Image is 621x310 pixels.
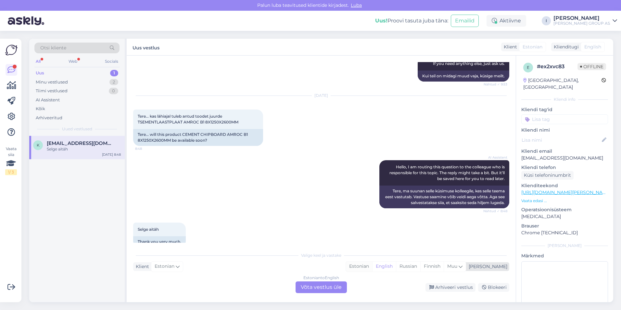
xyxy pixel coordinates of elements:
[303,275,339,281] div: Estonian to English
[36,79,68,85] div: Minu vestlused
[34,57,42,66] div: All
[523,44,542,50] span: Estonian
[553,21,610,26] div: [PERSON_NAME] GROUP AS
[133,252,509,258] div: Valige keel ja vastake
[155,263,174,270] span: Estonian
[487,15,526,27] div: Aktiivne
[521,182,608,189] p: Klienditeekond
[521,127,608,134] p: Kliendi nimi
[521,223,608,229] p: Brauser
[521,229,608,236] p: Chrome [TECHNICAL_ID]
[133,93,509,98] div: [DATE]
[447,263,457,269] span: Muu
[138,114,238,124] span: Tere... kas lähiajal tuleb antud toodet juurde TSEMENTLAASTPLAAT AMROC B1 8X1250X2600MM
[501,44,517,50] div: Klient
[527,65,529,70] span: e
[522,136,601,144] input: Lisa nimi
[372,262,396,271] div: English
[346,262,372,271] div: Estonian
[521,114,608,124] input: Lisa tag
[483,82,507,87] span: Nähtud ✓ 9:53
[349,2,364,8] span: Luba
[135,146,159,151] span: 8:48
[466,263,507,270] div: [PERSON_NAME]
[379,186,509,208] div: Tere, ma suunan selle küsimuse kolleegile, kes selle teema eest vastutab. Vastuse saamine võib ve...
[47,140,114,146] span: Kaarelkallip@gmail.com
[36,97,60,103] div: AI Assistent
[577,63,606,70] span: Offline
[521,189,611,195] a: [URL][DOMAIN_NAME][PERSON_NAME]
[110,70,118,76] div: 1
[37,143,40,148] span: K
[425,283,475,292] div: Arhiveeri vestlus
[521,243,608,249] div: [PERSON_NAME]
[102,152,121,157] div: [DATE] 8:48
[584,44,601,50] span: English
[5,44,18,56] img: Askly Logo
[104,57,120,66] div: Socials
[521,171,574,180] div: Küsi telefoninumbrit
[537,63,577,71] div: # ex2xvc83
[5,146,17,175] div: Vaata siia
[36,106,45,112] div: Kõik
[133,129,263,146] div: Tere... will this product CEMENT CHIPBOARD AMROC B1 8X1250X2600MM be available soon?
[521,252,608,259] p: Märkmed
[133,43,159,51] label: Uus vestlus
[40,45,66,51] span: Otsi kliente
[521,198,608,204] p: Vaata edasi ...
[542,16,551,25] div: I
[133,236,186,247] div: Thank you very much.
[521,206,608,213] p: Operatsioonisüsteem
[553,16,610,21] div: [PERSON_NAME]
[5,169,17,175] div: 1 / 3
[521,97,608,102] div: Kliendi info
[375,17,448,25] div: Proovi tasuta juba täna:
[396,262,420,271] div: Russian
[521,148,608,155] p: Kliendi email
[296,281,347,293] div: Võta vestlus üle
[375,18,387,24] b: Uus!
[36,115,62,121] div: Arhiveeritud
[389,164,506,181] span: Hello, I am routing this question to the colleague who is responsible for this topic. The reply m...
[36,70,44,76] div: Uus
[36,88,68,94] div: Tiimi vestlused
[138,227,159,232] span: Selge aitäh
[62,126,92,132] span: Uued vestlused
[133,263,149,270] div: Klient
[109,88,118,94] div: 0
[420,262,444,271] div: Finnish
[521,213,608,220] p: [MEDICAL_DATA]
[47,146,121,152] div: Selge aitäh
[109,79,118,85] div: 2
[67,57,79,66] div: Web
[523,77,602,91] div: [GEOGRAPHIC_DATA], [GEOGRAPHIC_DATA]
[551,44,579,50] div: Klienditugi
[483,155,507,160] span: AI Assistent
[521,164,608,171] p: Kliendi telefon
[451,15,479,27] button: Emailid
[418,71,509,82] div: Kui teil on midagi muud vaja, küsige meilt.
[553,16,617,26] a: [PERSON_NAME][PERSON_NAME] GROUP AS
[521,155,608,161] p: [EMAIL_ADDRESS][DOMAIN_NAME]
[478,283,509,292] div: Blokeeri
[483,209,507,213] span: Nähtud ✓ 8:48
[433,61,505,66] span: If you need anything else, just ask us.
[521,106,608,113] p: Kliendi tag'id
